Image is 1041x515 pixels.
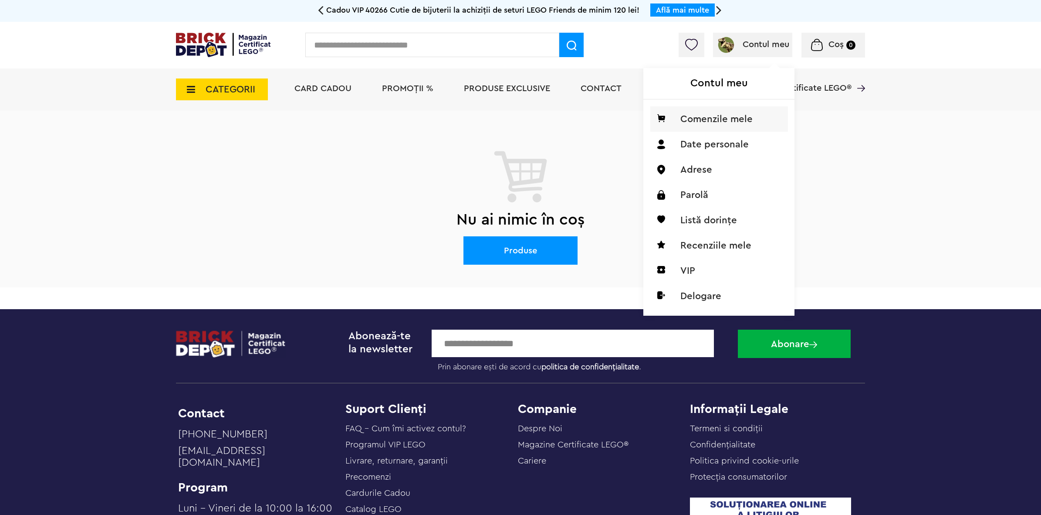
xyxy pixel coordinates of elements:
[846,41,855,50] small: 0
[178,407,335,420] li: Contact
[345,424,466,433] a: FAQ - Cum îmi activez contul?
[178,429,335,445] a: [PHONE_NUMBER]
[643,68,794,99] h1: Contul meu
[690,473,787,481] a: Protecţia consumatorilor
[541,363,639,371] a: politica de confidențialitate
[852,72,865,81] a: Magazine Certificate LEGO®
[690,424,763,433] a: Termeni si condiții
[432,357,731,372] label: Prin abonare ești de acord cu .
[294,84,352,93] a: Card Cadou
[809,341,817,348] img: Abonare
[176,330,286,358] img: footerlogo
[463,236,578,265] a: Produse
[518,457,546,465] a: Cariere
[178,445,335,474] a: [EMAIL_ADDRESS][DOMAIN_NAME]
[345,489,410,498] a: Cardurile Cadou
[345,457,448,465] a: Livrare, returnare, garanţii
[738,72,852,92] span: Magazine Certificate LEGO®
[176,203,865,236] h2: Nu ai nimic în coș
[178,481,335,494] li: Program
[348,331,412,355] span: Abonează-te la newsletter
[690,403,862,415] h4: Informații Legale
[518,403,690,415] h4: Companie
[518,440,629,449] a: Magazine Certificate LEGO®
[345,505,402,514] a: Catalog LEGO
[345,473,391,481] a: Precomenzi
[206,85,255,94] span: CATEGORII
[828,40,844,49] span: Coș
[326,6,639,14] span: Cadou VIP 40266 Cutie de bijuterii la achiziții de seturi LEGO Friends de minim 120 lei!
[690,440,755,449] a: Confidențialitate
[581,84,622,93] a: Contact
[743,40,789,49] span: Contul meu
[690,457,799,465] a: Politica privind cookie-urile
[382,84,433,93] a: PROMOȚII %
[464,84,550,93] a: Produse exclusive
[738,330,851,358] button: Abonare
[345,403,518,415] h4: Suport Clienți
[345,440,426,449] a: Programul VIP LEGO
[656,6,709,14] a: Află mai multe
[518,424,562,433] a: Despre Noi
[717,40,789,49] a: Contul meu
